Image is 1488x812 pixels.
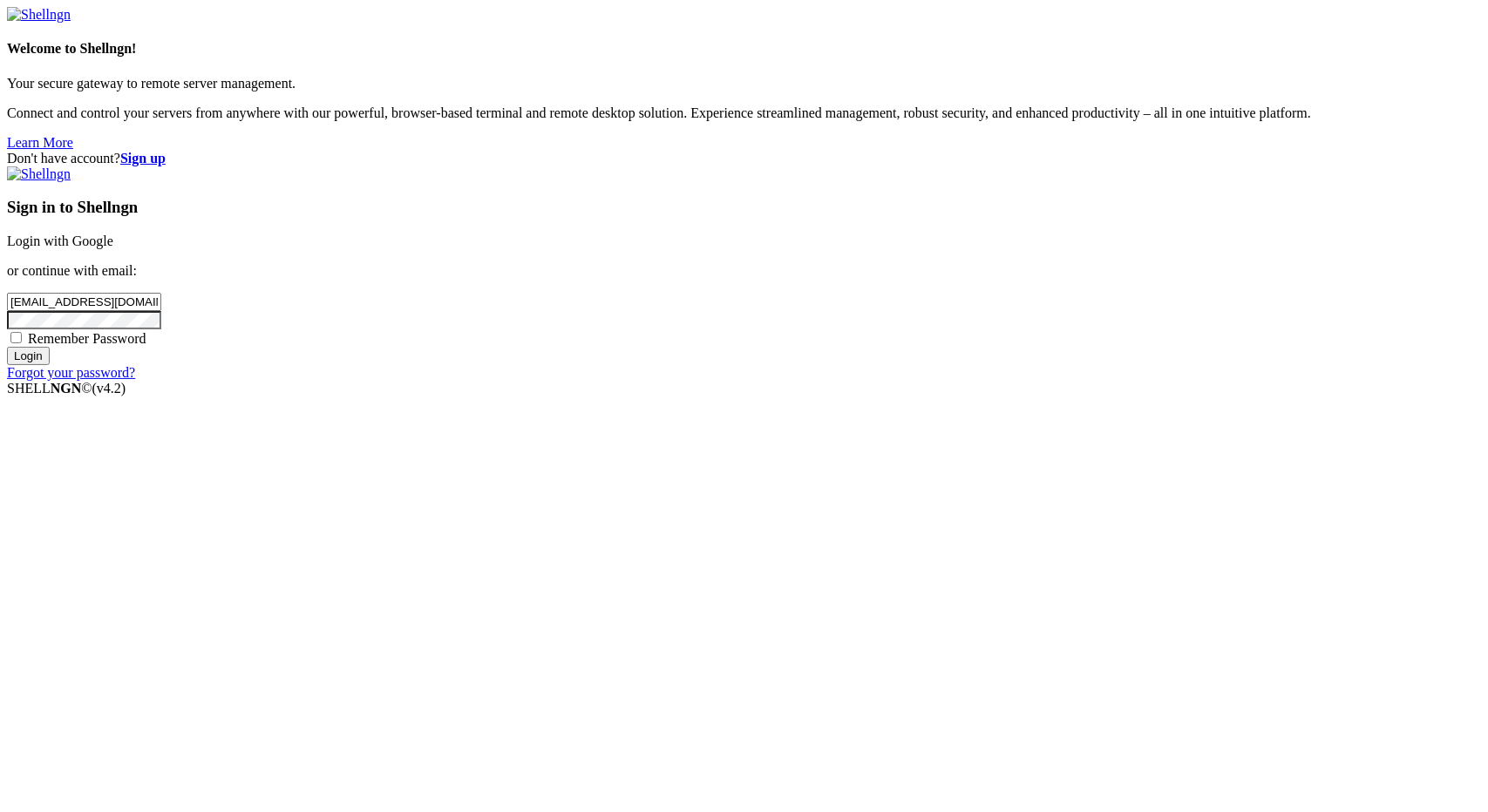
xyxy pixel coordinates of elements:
[120,151,166,166] a: Sign up
[10,332,22,343] input: Remember Password
[7,41,1481,57] h4: Welcome to Shellngn!
[28,331,146,346] span: Remember Password
[7,293,161,311] input: Email address
[7,347,50,365] input: Login
[7,198,1481,217] h3: Sign in to Shellngn
[7,105,1481,121] p: Connect and control your servers from anywhere with our powerful, browser-based terminal and remo...
[7,7,71,23] img: Shellngn
[7,233,113,248] a: Login with Google
[7,76,1481,91] p: Your secure gateway to remote server management.
[7,166,71,182] img: Shellngn
[7,381,126,396] span: SHELL ©
[7,135,73,150] a: Learn More
[7,151,1481,166] div: Don't have account?
[7,365,135,380] a: Forgot your password?
[7,263,1481,279] p: or continue with email:
[51,381,82,396] b: NGN
[92,381,126,396] span: 4.2.0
